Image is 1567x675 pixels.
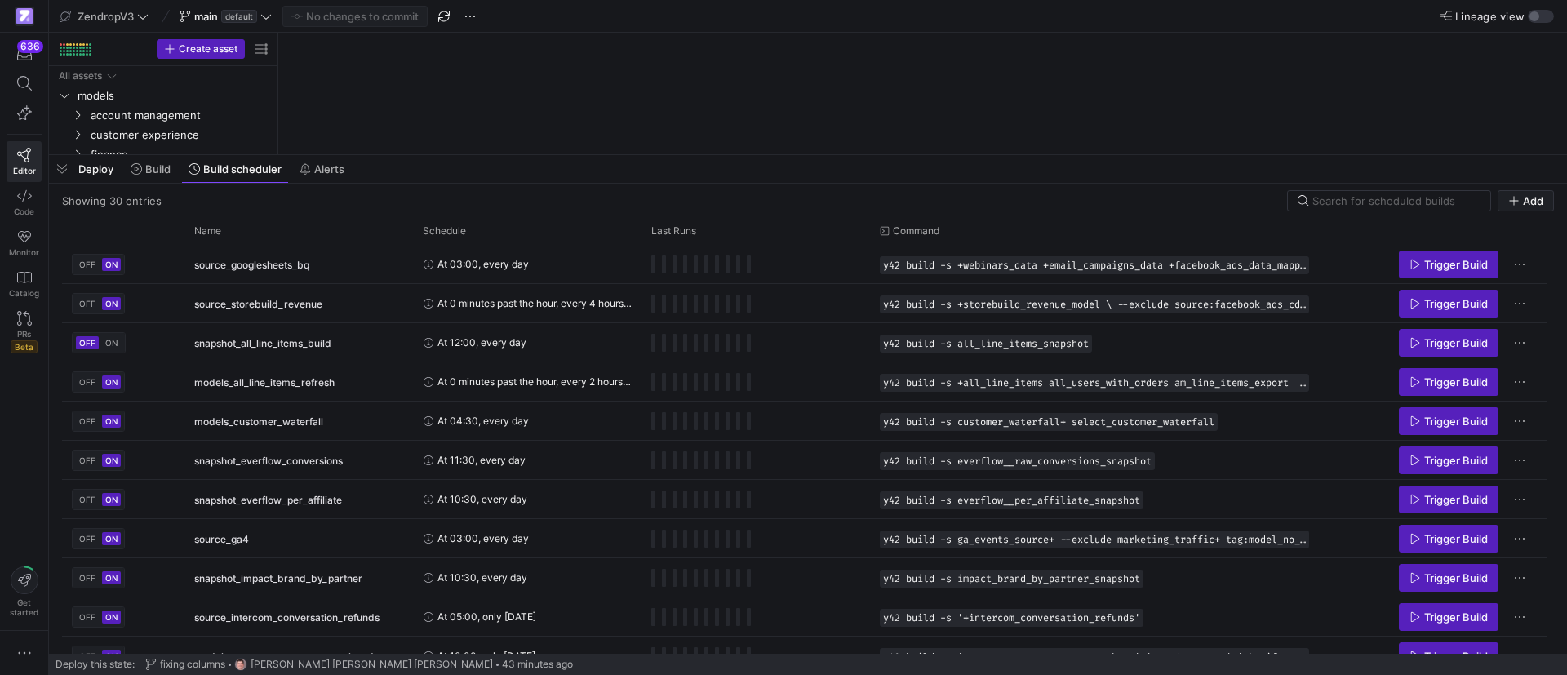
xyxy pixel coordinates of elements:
[91,145,269,164] span: finance
[55,144,271,164] div: Press SPACE to select this row.
[7,2,42,30] a: https://storage.googleapis.com/y42-prod-data-exchange/images/qZXOSqkTtPuVcXVzF40oUlM07HVTwZXfPK0U...
[7,264,42,304] a: Catalog
[175,6,276,27] button: maindefault
[7,39,42,69] button: 636
[9,288,39,298] span: Catalog
[10,597,38,617] span: Get started
[141,654,577,675] button: fixing columnshttps://storage.googleapis.com/y42-prod-data-exchange/images/G2kHvxVlt02YItTmblwfhP...
[55,125,271,144] div: Press SPACE to select this row.
[55,86,271,105] div: Press SPACE to select this row.
[502,659,573,670] span: 43 minutes ago
[55,6,153,27] button: ZendropV3
[55,66,271,86] div: Press SPACE to select this row.
[7,560,42,624] button: Getstarted
[78,87,269,105] span: models
[179,43,237,55] span: Create asset
[17,329,31,339] span: PRs
[59,70,102,82] div: All assets
[194,10,218,23] span: main
[55,105,271,125] div: Press SPACE to select this row.
[16,8,33,24] img: https://storage.googleapis.com/y42-prod-data-exchange/images/qZXOSqkTtPuVcXVzF40oUlM07HVTwZXfPK0U...
[234,658,247,671] img: https://storage.googleapis.com/y42-prod-data-exchange/images/G2kHvxVlt02YItTmblwfhPy4mK5SfUxFU6Tr...
[221,10,257,23] span: default
[17,40,43,53] div: 636
[78,10,134,23] span: ZendropV3
[14,206,34,216] span: Code
[160,659,225,670] span: fixing columns
[1455,10,1525,23] span: Lineage view
[11,340,38,353] span: Beta
[7,223,42,264] a: Monitor
[9,247,39,257] span: Monitor
[7,141,42,182] a: Editor
[7,182,42,223] a: Code
[91,126,269,144] span: customer experience
[13,166,36,175] span: Editor
[157,39,245,59] button: Create asset
[91,106,269,125] span: account management
[7,304,42,360] a: PRsBeta
[251,659,493,670] span: [PERSON_NAME] [PERSON_NAME] [PERSON_NAME]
